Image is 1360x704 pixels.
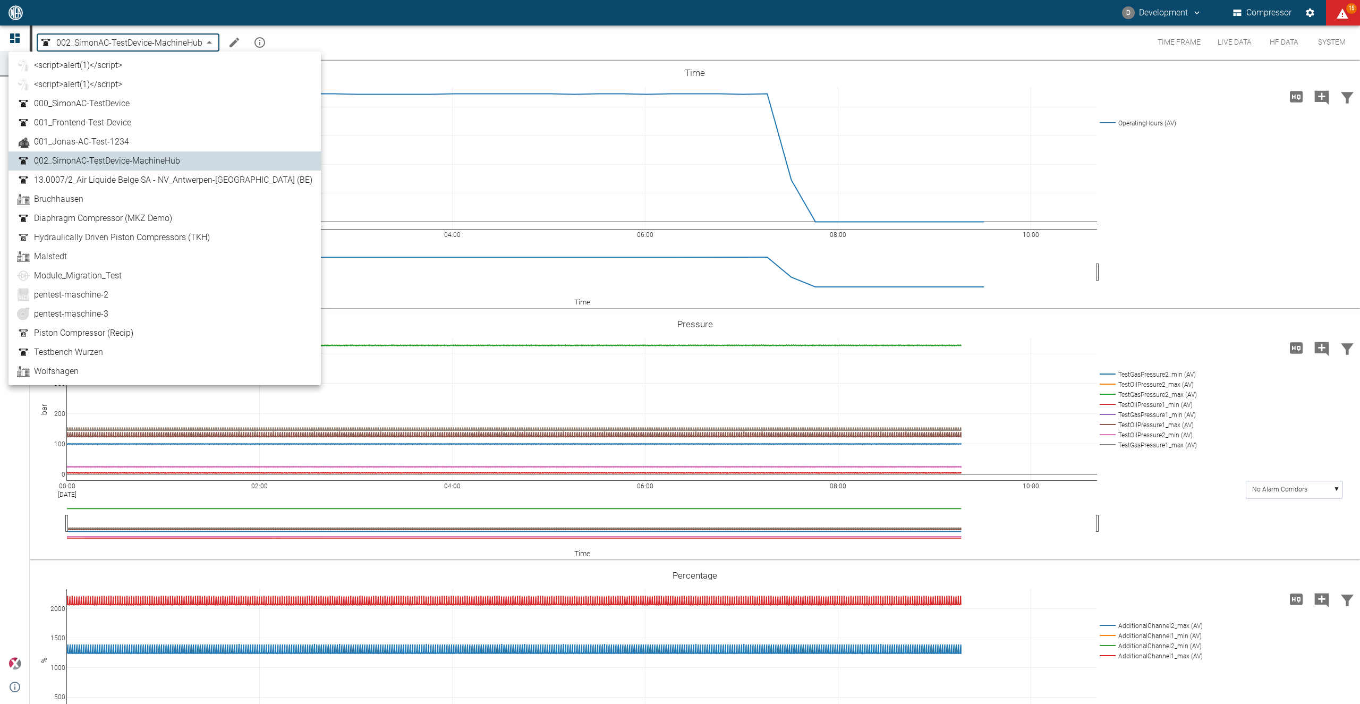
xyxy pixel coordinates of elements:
[34,116,131,129] span: 001_Frontend-Test-Device
[17,174,312,186] a: 13.0007/2_Air Liquide Belge SA - NV_Antwerpen-[GEOGRAPHIC_DATA] (BE)
[17,193,312,206] a: Bruchhausen
[34,78,122,91] span: <script>alert(1)</script>
[34,308,108,320] span: pentest-maschine-3
[34,155,180,167] span: 002_SimonAC-TestDevice-MachineHub
[17,155,312,167] a: 002_SimonAC-TestDevice-MachineHub
[17,97,312,110] a: 000_SimonAC-TestDevice
[17,365,312,378] a: Wolfshagen
[17,327,312,340] a: Piston Compressor (Recip)
[34,135,129,148] span: 001_Jonas-AC-Test-1234
[17,135,312,148] a: 001_Jonas-AC-Test-1234
[34,231,210,244] span: Hydraulically Driven Piston Compressors (TKH)
[34,269,122,282] span: Module_Migration_Test
[34,193,83,206] span: Bruchhausen
[17,78,312,91] a: <script>alert(1)</script>
[34,346,103,359] span: Testbench Wurzen
[17,269,312,282] a: Module_Migration_Test
[34,59,122,72] span: <script>alert(1)</script>
[17,231,312,244] a: Hydraulically Driven Piston Compressors (TKH)
[34,365,79,378] span: Wolfshagen
[34,97,130,110] span: 000_SimonAC-TestDevice
[34,327,133,340] span: Piston Compressor (Recip)
[17,59,312,72] a: <script>alert(1)</script>
[34,212,172,225] span: Diaphragm Compressor (MKZ Demo)
[17,289,312,301] a: pentest-maschine-2
[17,250,312,263] a: Malstedt
[34,289,108,301] span: pentest-maschine-2
[17,212,312,225] a: Diaphragm Compressor (MKZ Demo)
[34,174,312,186] span: 13.0007/2_Air Liquide Belge SA - NV_Antwerpen-[GEOGRAPHIC_DATA] (BE)
[17,346,312,359] a: Testbench Wurzen
[17,116,312,129] a: 001_Frontend-Test-Device
[34,250,67,263] span: Malstedt
[17,308,312,320] a: pentest-maschine-3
